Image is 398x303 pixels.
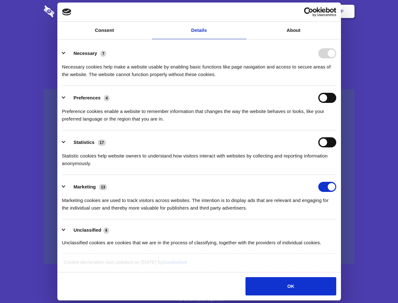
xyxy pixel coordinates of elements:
img: logo [62,9,72,15]
div: Necessary cookies help make a website usable by enabling basic functions like page navigation and... [62,58,336,78]
a: Details [152,22,246,39]
label: Marketing [73,184,96,189]
a: Contact [256,2,285,21]
a: Usercentrics Cookiebot - opens in a new window [281,7,336,17]
a: Consent [57,22,152,39]
div: Preference cookies enable a website to remember information that changes the way the website beha... [62,103,336,123]
button: OK [245,277,336,295]
a: Pricing [185,2,212,21]
span: 4 [104,95,110,101]
button: Statistics (17) [62,137,110,147]
span: 13 [99,184,107,190]
button: Preferences (4) [62,93,114,103]
span: 4 [103,227,109,234]
h1: Eliminate Slack Data Loss. [44,28,355,51]
label: Statistics [73,140,95,145]
span: 17 [98,140,106,146]
img: logo-wordmark-white-trans-d4663122ce5f474addd5e946df7df03e33cb6a1c49d2221995e7729f52c070b2.svg [44,5,98,17]
div: Statistic cookies help website owners to understand how visitors interact with websites by collec... [62,147,336,167]
button: Unclassified (4) [62,226,113,234]
button: Necessary (7) [62,48,110,58]
span: 7 [100,50,106,57]
div: Cookie declaration last updated on [DATE] by [59,258,339,271]
a: Cookiebot [163,259,187,265]
a: Wistia video thumbnail [44,89,355,264]
label: Necessary [73,50,97,56]
h4: Auto-redaction of sensitive data, encrypted data sharing and self-destructing private chats. Shar... [44,57,355,78]
div: Unclassified cookies are cookies that we are in the process of classifying, together with the pro... [62,234,336,247]
div: Marketing cookies are used to track visitors across websites. The intention is to display ads tha... [62,192,336,212]
button: Marketing (13) [62,182,111,192]
label: Preferences [73,95,101,100]
iframe: Drift Widget Chat Controller [366,271,390,295]
a: Login [286,2,313,21]
a: About [246,22,341,39]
